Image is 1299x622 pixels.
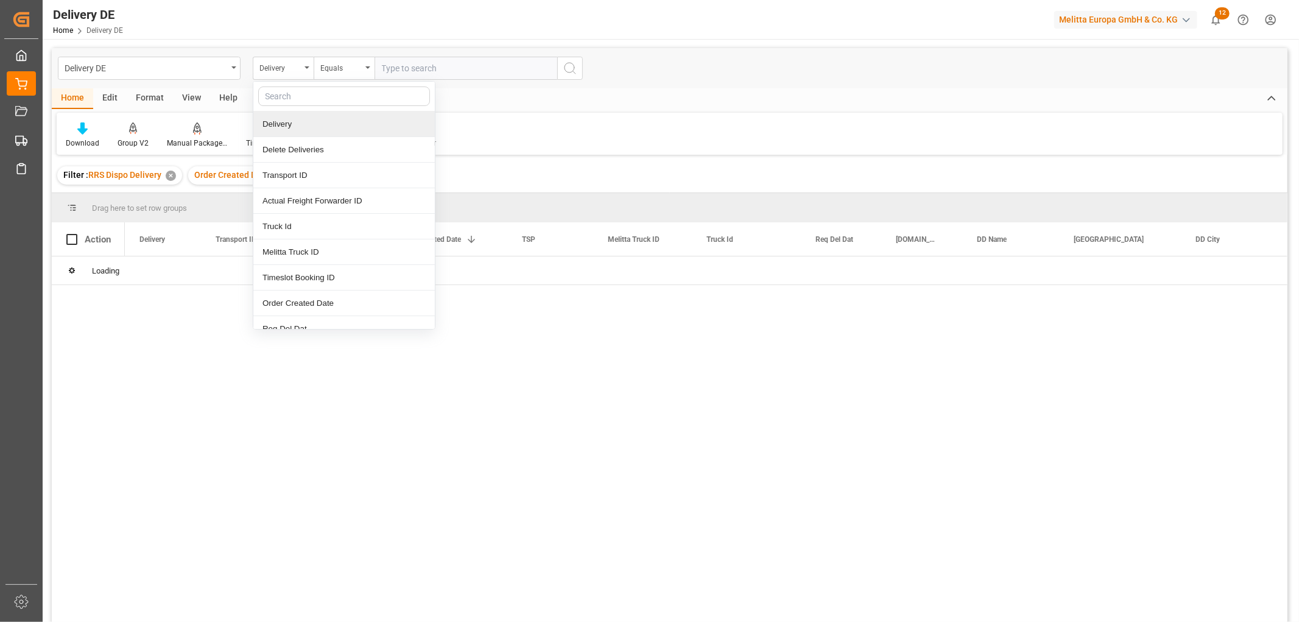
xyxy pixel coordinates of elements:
span: Loading [92,266,119,275]
span: Order Created Date [194,170,269,180]
button: search button [557,57,583,80]
span: TSP [522,235,535,244]
button: open menu [58,57,241,80]
button: show 12 new notifications [1202,6,1230,34]
div: Timeslot Booking ID [253,265,435,291]
div: Format [127,88,173,109]
div: Timeslot Booking Report [246,138,307,149]
span: Req Del Dat [815,235,853,244]
div: Order Created Date [253,291,435,316]
div: Download [66,138,99,149]
a: Home [53,26,73,35]
div: Edit [93,88,127,109]
div: Transport ID [253,163,435,188]
div: Truck Id [253,214,435,239]
div: View [173,88,210,109]
div: Melitta Europa GmbH & Co. KG [1054,11,1197,29]
span: Melitta Truck ID [608,235,660,244]
span: RRS Dispo Delivery [88,170,161,180]
div: Melitta Truck ID [253,239,435,265]
div: Delivery [253,111,435,137]
div: Delivery [259,60,301,74]
span: Drag here to set row groups [92,203,187,213]
div: ✕ [166,171,176,181]
input: Search [258,87,430,106]
span: Filter : [63,170,88,180]
input: Type to search [375,57,557,80]
div: Delivery DE [65,60,227,75]
button: Melitta Europa GmbH & Co. KG [1054,8,1202,31]
span: [GEOGRAPHIC_DATA] [1074,235,1144,244]
span: [DOMAIN_NAME] Dat [896,235,937,244]
span: 12 [1215,7,1230,19]
button: Help Center [1230,6,1257,34]
div: Home [52,88,93,109]
button: open menu [314,57,375,80]
span: Delivery [139,235,165,244]
div: Delivery DE [53,5,123,24]
span: Truck Id [706,235,733,244]
div: Req Del Dat [253,316,435,342]
div: Equals [320,60,362,74]
span: Transport ID [216,235,256,244]
button: close menu [253,57,314,80]
span: DD City [1195,235,1220,244]
div: Manual Package TypeDetermination [167,138,228,149]
div: Actual Freight Forwarder ID [253,188,435,214]
div: Help [210,88,247,109]
span: DD Name [977,235,1007,244]
div: Action [85,234,111,245]
div: Group V2 [118,138,149,149]
div: Delete Deliveries [253,137,435,163]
